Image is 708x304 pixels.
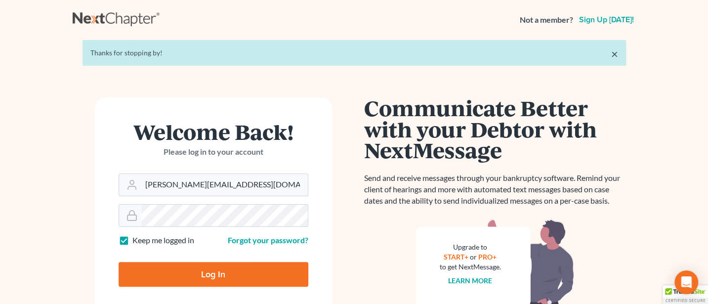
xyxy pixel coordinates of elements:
[228,235,308,245] a: Forgot your password?
[440,262,501,272] div: to get NextMessage.
[577,16,636,24] a: Sign up [DATE]!
[470,253,477,261] span: or
[364,97,626,161] h1: Communicate Better with your Debtor with NextMessage
[440,242,501,252] div: Upgrade to
[141,174,308,196] input: Email Address
[520,14,573,26] strong: Not a member?
[663,285,708,304] div: TrustedSite Certified
[119,146,308,158] p: Please log in to your account
[611,48,618,60] a: ×
[444,253,468,261] a: START+
[364,173,626,207] p: Send and receive messages through your bankruptcy software. Remind your client of hearings and mo...
[119,262,308,287] input: Log In
[119,121,308,142] h1: Welcome Back!
[478,253,497,261] a: PRO+
[90,48,618,58] div: Thanks for stopping by!
[674,270,698,294] div: Open Intercom Messenger
[448,276,492,285] a: Learn more
[132,235,194,246] label: Keep me logged in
